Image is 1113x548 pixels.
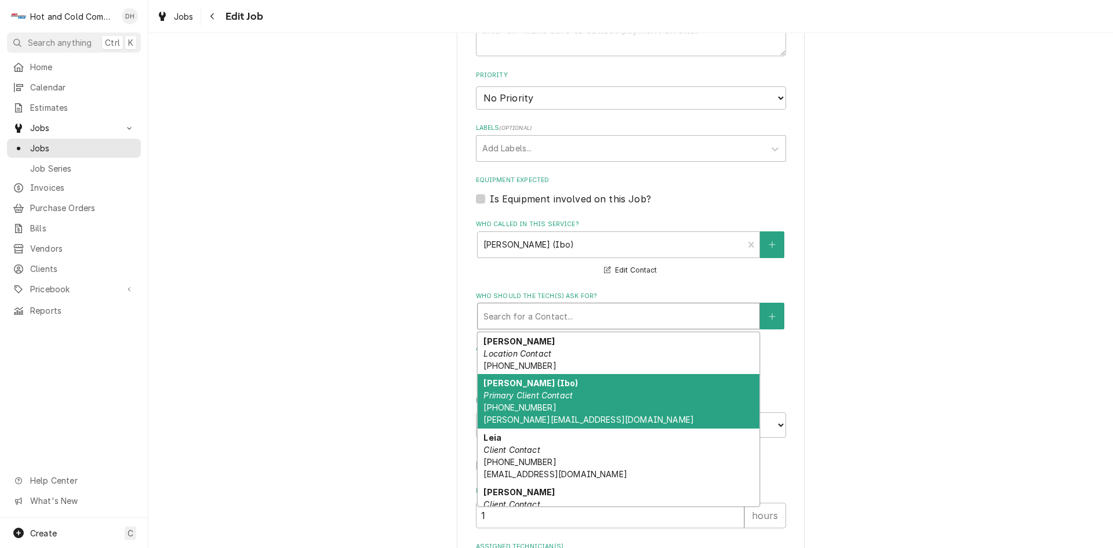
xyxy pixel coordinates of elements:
[30,142,135,154] span: Jobs
[483,402,694,424] span: [PHONE_NUMBER] [PERSON_NAME][EMAIL_ADDRESS][DOMAIN_NAME]
[476,292,786,301] label: Who should the tech(s) ask for?
[476,176,786,205] div: Equipment Expected
[483,445,540,455] em: Client Contact
[30,10,115,23] div: Hot and Cold Commercial Kitchens, Inc.
[602,263,659,278] button: Edit Contact
[105,37,120,49] span: Ctrl
[476,396,786,405] label: Estimated Arrival Time
[7,471,141,490] a: Go to Help Center
[483,349,551,358] em: Location Contact
[483,378,578,388] strong: [PERSON_NAME] (Ibo)
[30,222,135,234] span: Bills
[30,101,135,114] span: Estimates
[476,124,786,133] label: Labels
[128,37,133,49] span: K
[7,301,141,320] a: Reports
[174,10,194,23] span: Jobs
[28,37,92,49] span: Search anything
[30,122,118,134] span: Jobs
[7,198,141,217] a: Purchase Orders
[30,182,135,194] span: Invoices
[7,57,141,77] a: Home
[128,527,133,539] span: C
[476,220,786,277] div: Who called in this service?
[476,71,786,80] label: Priority
[7,280,141,299] a: Go to Pricebook
[30,474,134,487] span: Help Center
[152,7,198,26] a: Jobs
[476,487,786,496] label: Estimated Job Duration
[476,344,786,353] label: Attachments
[7,178,141,197] a: Invoices
[476,292,786,329] div: Who should the tech(s) ask for?
[30,263,135,275] span: Clients
[10,8,27,24] div: H
[499,125,532,131] span: ( optional )
[7,78,141,97] a: Calendar
[769,241,776,249] svg: Create New Contact
[476,412,627,438] input: Date
[30,202,135,214] span: Purchase Orders
[476,344,786,382] div: Attachments
[7,259,141,278] a: Clients
[476,71,786,110] div: Priority
[30,528,57,538] span: Create
[476,396,786,437] div: Estimated Arrival Time
[476,124,786,161] div: Labels
[7,98,141,117] a: Estimates
[483,433,501,442] strong: Leia
[744,503,786,528] div: hours
[7,491,141,510] a: Go to What's New
[7,219,141,238] a: Bills
[490,192,651,206] label: Is Equipment involved on this Job?
[30,304,135,317] span: Reports
[7,118,141,137] a: Go to Jobs
[203,7,222,26] button: Navigate back
[760,303,784,329] button: Create New Contact
[7,139,141,158] a: Jobs
[122,8,138,24] div: Daryl Harris's Avatar
[30,495,134,507] span: What's New
[222,9,263,24] span: Edit Job
[476,220,786,229] label: Who called in this service?
[769,313,776,321] svg: Create New Contact
[760,231,784,258] button: Create New Contact
[7,239,141,258] a: Vendors
[10,8,27,24] div: Hot and Cold Commercial Kitchens, Inc.'s Avatar
[30,81,135,93] span: Calendar
[483,499,540,509] em: Client Contact
[122,8,138,24] div: DH
[476,176,786,185] label: Equipment Expected
[30,283,118,295] span: Pricebook
[30,162,135,175] span: Job Series
[483,390,573,400] em: Primary Client Contact
[483,336,555,346] strong: [PERSON_NAME]
[30,242,135,255] span: Vendors
[483,487,555,497] strong: [PERSON_NAME]
[476,487,786,528] div: Estimated Job Duration
[7,32,141,53] button: Search anythingCtrlK
[483,457,627,479] span: [PHONE_NUMBER] [EMAIL_ADDRESS][DOMAIN_NAME]
[7,159,141,178] a: Job Series
[30,61,135,73] span: Home
[483,361,556,371] span: [PHONE_NUMBER]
